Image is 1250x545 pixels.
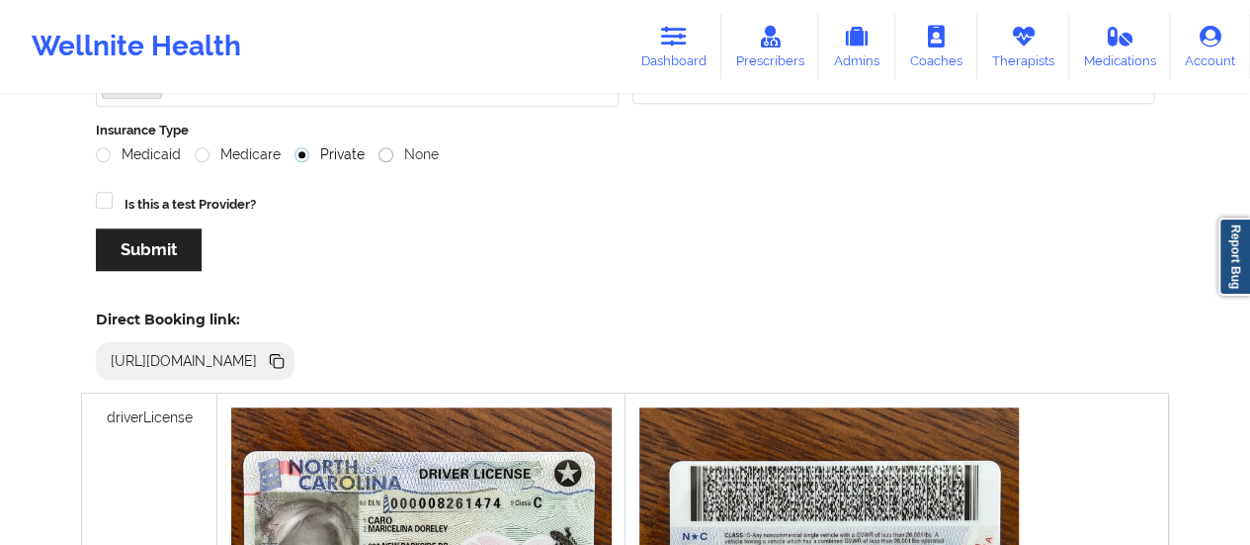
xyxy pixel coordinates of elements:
[294,146,365,163] label: Private
[96,146,181,163] label: Medicaid
[818,14,895,79] a: Admins
[721,14,819,79] a: Prescribers
[977,14,1069,79] a: Therapists
[378,146,439,163] label: None
[96,228,202,271] button: Submit
[125,195,256,215] label: Is this a test Provider?
[103,351,266,371] div: [URL][DOMAIN_NAME]
[1170,14,1250,79] a: Account
[195,146,281,163] label: Medicare
[1218,218,1250,296] a: Report Bug
[895,14,977,79] a: Coaches
[1069,14,1171,79] a: Medications
[96,121,1154,140] label: Insurance Type
[626,14,721,79] a: Dashboard
[96,311,294,328] h5: Direct Booking link:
